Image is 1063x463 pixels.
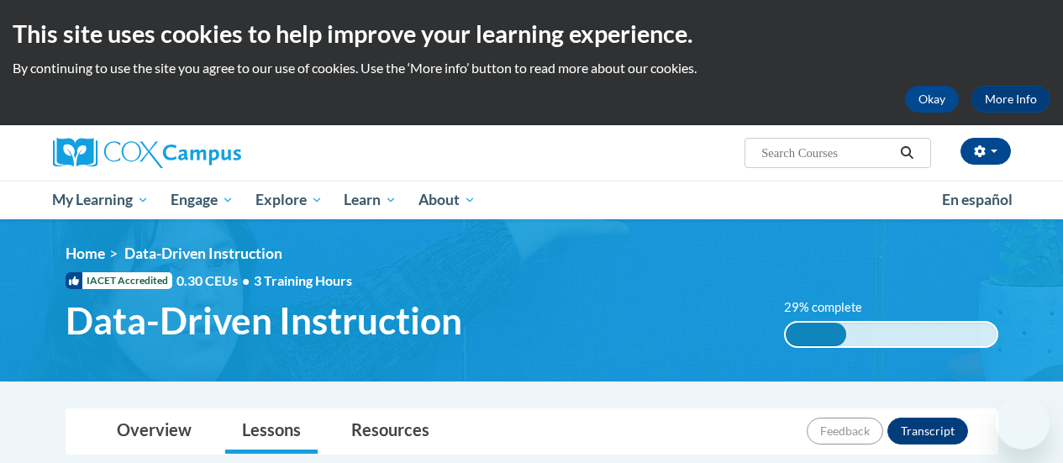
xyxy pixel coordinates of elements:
label: 29% complete [784,298,881,317]
span: Learn [344,190,397,210]
button: Account Settings [960,138,1011,165]
input: Search Courses [760,143,894,163]
a: Engage [160,181,245,219]
span: 3 Training Hours [254,272,352,288]
p: By continuing to use the site you agree to our use of cookies. Use the ‘More info’ button to read... [13,59,1050,77]
a: My Learning [42,181,161,219]
a: Learn [333,181,408,219]
a: Cox Campus [53,138,355,168]
button: Transcript [887,418,968,445]
a: Explore [245,181,334,219]
a: More Info [971,86,1050,113]
span: • [242,272,250,288]
button: Search [894,143,919,163]
span: 0.30 CEUs [176,271,254,290]
a: Overview [100,409,208,454]
h2: This site uses cookies to help improve your learning experience. [13,17,1050,50]
div: 29% complete [786,323,847,346]
div: Main menu [40,181,1024,219]
a: Lessons [225,409,318,454]
span: Explore [255,190,323,210]
a: Home [66,245,105,262]
a: Resources [334,409,446,454]
iframe: Button to launch messaging window [996,396,1050,450]
button: Feedback [807,418,883,445]
span: Data-Driven Instruction [124,245,282,262]
span: My Learning [52,190,149,210]
img: Cox Campus [53,138,241,168]
span: IACET Accredited [66,272,172,289]
button: Okay [905,86,959,113]
span: About [418,190,476,210]
span: Data-Driven Instruction [66,298,462,343]
span: Engage [171,190,234,210]
span: En español [942,191,1013,208]
a: About [408,181,487,219]
a: En español [931,182,1024,218]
